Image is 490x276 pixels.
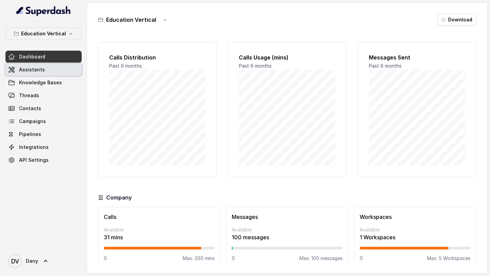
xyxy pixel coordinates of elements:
h2: Calls Distribution [109,53,206,62]
h2: Calls Usage (mins) [239,53,335,62]
p: Available [104,226,215,233]
span: Knowledge Bases [19,79,62,86]
h3: Workspaces [360,213,471,221]
span: Integrations [19,144,49,151]
span: Past 6 months [109,63,142,69]
p: Available [360,226,471,233]
a: Dany [5,252,82,271]
p: Available [232,226,343,233]
span: Dashboard [19,53,45,60]
span: Dany [26,258,38,264]
p: 100 messages [232,233,343,241]
a: Dashboard [5,51,82,63]
a: API Settings [5,154,82,166]
text: DV [11,258,19,265]
span: Assistants [19,66,45,73]
a: Pipelines [5,128,82,140]
h3: Education Vertical [106,16,156,24]
button: Education Vertical [5,28,82,40]
p: 0 [360,255,363,262]
span: Contacts [19,105,41,112]
a: Assistants [5,64,82,76]
h3: Messages [232,213,343,221]
a: Threads [5,89,82,102]
span: Past 6 months [239,63,272,69]
p: 0 [104,255,107,262]
p: Education Vertical [21,30,66,38]
h2: Messages Sent [369,53,465,62]
span: API Settings [19,157,49,163]
span: Threads [19,92,39,99]
p: Max: 100 messages [299,255,343,262]
button: Download [437,14,476,26]
a: Contacts [5,102,82,115]
p: Max: 5 Workspaces [427,255,471,262]
a: Integrations [5,141,82,153]
p: 0 [232,255,235,262]
a: Campaigns [5,115,82,127]
span: Pipelines [19,131,41,138]
span: Campaigns [19,118,46,125]
p: 1 Workspaces [360,233,471,241]
h3: Calls [104,213,215,221]
a: Knowledge Bases [5,76,82,89]
img: light.svg [16,5,71,16]
p: 31 mins [104,233,215,241]
span: Past 6 months [369,63,402,69]
p: Max: 260 mins [183,255,215,262]
h3: Company [106,193,132,202]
